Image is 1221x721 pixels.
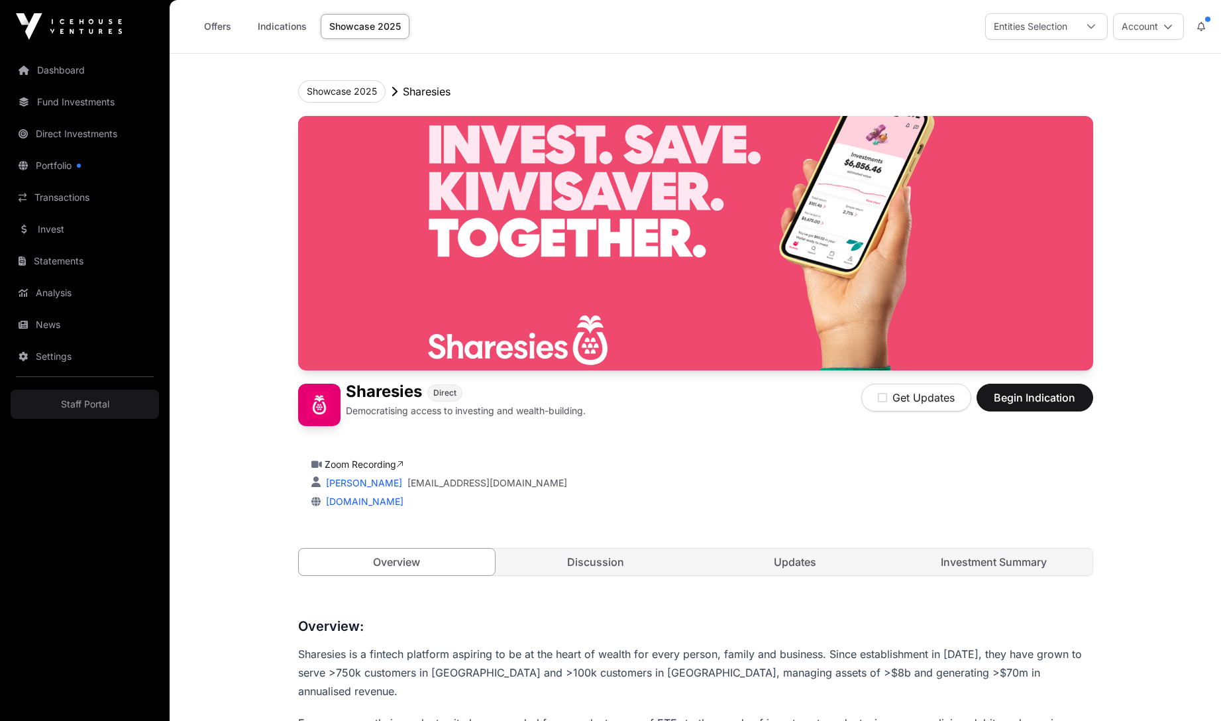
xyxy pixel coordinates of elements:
[299,549,1092,575] nav: Tabs
[986,14,1075,39] div: Entities Selection
[191,14,244,39] a: Offers
[298,616,1093,637] h3: Overview:
[346,404,586,417] p: Democratising access to investing and wealth-building.
[298,384,341,426] img: Sharesies
[249,14,315,39] a: Indications
[11,390,159,419] a: Staff Portal
[861,384,971,412] button: Get Updates
[1113,13,1184,40] button: Account
[325,459,403,470] a: Zoom Recording
[977,397,1093,410] a: Begin Indication
[407,476,567,490] a: [EMAIL_ADDRESS][DOMAIN_NAME]
[896,549,1092,575] a: Investment Summary
[433,388,456,398] span: Direct
[498,549,694,575] a: Discussion
[321,14,409,39] a: Showcase 2025
[11,278,159,307] a: Analysis
[11,247,159,276] a: Statements
[298,80,386,103] button: Showcase 2025
[11,87,159,117] a: Fund Investments
[11,119,159,148] a: Direct Investments
[11,56,159,85] a: Dashboard
[11,183,159,212] a: Transactions
[323,477,402,488] a: [PERSON_NAME]
[977,384,1093,412] button: Begin Indication
[16,13,122,40] img: Icehouse Ventures Logo
[298,645,1093,700] p: Sharesies is a fintech platform aspiring to be at the heart of wealth for every person, family an...
[403,83,451,99] p: Sharesies
[11,342,159,371] a: Settings
[11,310,159,339] a: News
[346,384,422,402] h1: Sharesies
[11,151,159,180] a: Portfolio
[298,116,1093,370] img: Sharesies
[321,496,403,507] a: [DOMAIN_NAME]
[11,215,159,244] a: Invest
[993,390,1077,406] span: Begin Indication
[298,548,496,576] a: Overview
[697,549,894,575] a: Updates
